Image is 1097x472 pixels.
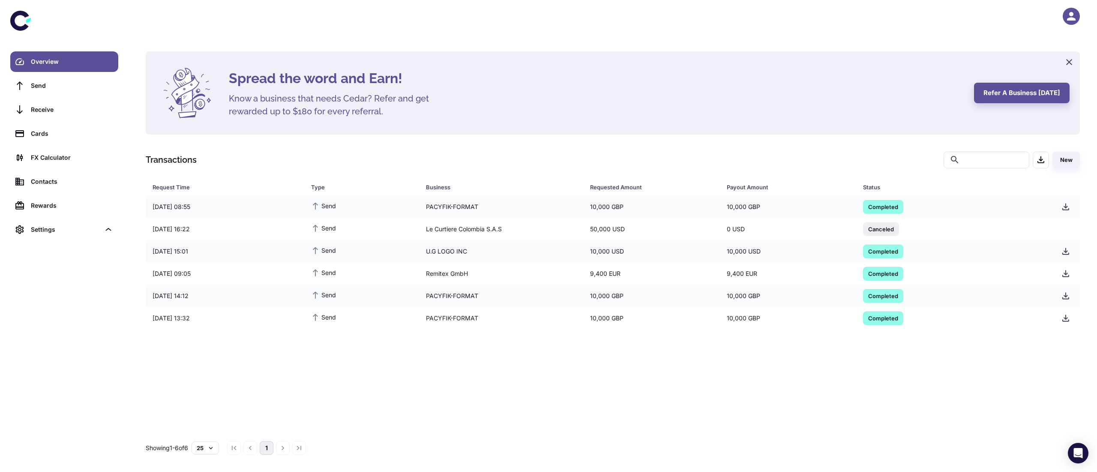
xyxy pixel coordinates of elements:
[10,171,118,192] a: Contacts
[1052,152,1080,168] button: New
[590,181,716,193] span: Requested Amount
[146,266,304,282] div: [DATE] 09:05
[146,443,188,453] p: Showing 1-6 of 6
[146,310,304,326] div: [DATE] 13:32
[863,291,903,300] span: Completed
[419,199,583,215] div: PACYFIK-FORMAT
[419,288,583,304] div: PACYFIK-FORMAT
[583,266,720,282] div: 9,400 EUR
[146,221,304,237] div: [DATE] 16:22
[10,99,118,120] a: Receive
[311,312,336,322] span: Send
[10,123,118,144] a: Cards
[720,221,857,237] div: 0 USD
[146,199,304,215] div: [DATE] 08:55
[720,288,857,304] div: 10,000 GBP
[10,219,118,240] div: Settings
[419,243,583,260] div: U.G LOGO INC
[229,92,443,118] h5: Know a business that needs Cedar? Refer and get rewarded up to $180 for every referral.
[311,201,336,210] span: Send
[153,181,290,193] div: Request Time
[590,181,705,193] div: Requested Amount
[10,147,118,168] a: FX Calculator
[720,243,857,260] div: 10,000 USD
[974,83,1070,103] button: Refer a business [DATE]
[146,153,197,166] h1: Transactions
[10,195,118,216] a: Rewards
[311,223,336,233] span: Send
[260,441,273,455] button: page 1
[863,269,903,278] span: Completed
[311,290,336,299] span: Send
[192,442,219,454] button: 25
[10,75,118,96] a: Send
[419,310,583,326] div: PACYFIK-FORMAT
[31,177,113,186] div: Contacts
[146,288,304,304] div: [DATE] 14:12
[863,247,903,255] span: Completed
[583,221,720,237] div: 50,000 USD
[226,441,307,455] nav: pagination navigation
[583,243,720,260] div: 10,000 USD
[311,268,336,277] span: Send
[10,51,118,72] a: Overview
[720,310,857,326] div: 10,000 GBP
[311,181,405,193] div: Type
[31,105,113,114] div: Receive
[583,288,720,304] div: 10,000 GBP
[146,243,304,260] div: [DATE] 15:01
[720,199,857,215] div: 10,000 GBP
[31,225,100,234] div: Settings
[583,199,720,215] div: 10,000 GBP
[419,221,583,237] div: Le Curtiere Colombia S.A.S
[31,153,113,162] div: FX Calculator
[863,224,899,233] span: Canceled
[31,57,113,66] div: Overview
[727,181,853,193] span: Payout Amount
[31,129,113,138] div: Cards
[31,201,113,210] div: Rewards
[863,314,903,322] span: Completed
[1068,443,1088,463] div: Open Intercom Messenger
[311,245,336,255] span: Send
[153,181,301,193] span: Request Time
[863,181,1044,193] span: Status
[311,181,416,193] span: Type
[31,81,113,90] div: Send
[419,266,583,282] div: Remitex GmbH
[727,181,842,193] div: Payout Amount
[863,181,1033,193] div: Status
[720,266,857,282] div: 9,400 EUR
[229,68,964,89] h4: Spread the word and Earn!
[583,310,720,326] div: 10,000 GBP
[863,202,903,211] span: Completed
